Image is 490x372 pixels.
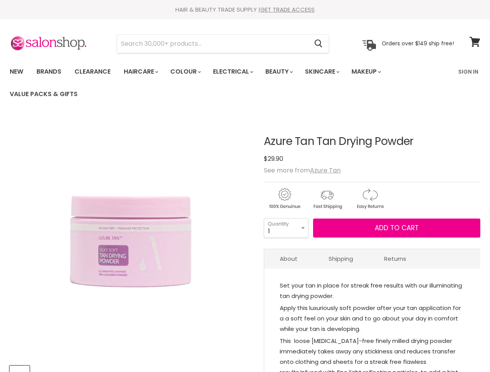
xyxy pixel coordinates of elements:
a: Makeup [346,64,386,80]
a: About [264,249,313,268]
span: See more from [264,166,341,175]
h1: Azure Tan Tan Drying Powder [264,136,480,148]
span: Add to cart [375,223,419,232]
p: Orders over $149 ship free! [382,40,454,47]
a: Colour [164,64,206,80]
button: Add to cart [313,219,480,238]
p: Set your tan in place for streak free results with our illuminating tan drying powder. [280,280,465,303]
a: Electrical [207,64,258,80]
img: Azure Tan Tan Drying Powder [10,116,252,358]
div: Azure Tan Tan Drying Powder image. Click or Scroll to Zoom. [10,116,252,358]
span: Apply this luxuriously soft powder after your tan application for a a soft feel on your skin and ... [280,304,461,333]
a: Beauty [260,64,298,80]
a: Sign In [454,64,483,80]
a: Returns [369,249,422,268]
a: Shipping [313,249,369,268]
button: Search [308,35,329,53]
img: returns.gif [349,187,390,210]
img: genuine.gif [264,187,305,210]
ul: Main menu [4,60,454,105]
a: Value Packs & Gifts [4,86,83,102]
a: Brands [31,64,67,80]
a: Skincare [299,64,344,80]
input: Search [117,35,308,53]
a: Clearance [69,64,116,80]
form: Product [117,34,329,53]
span: $29.90 [264,154,283,163]
a: Haircare [118,64,163,80]
select: Quantity [264,218,308,238]
a: GET TRADE ACCESS [260,5,315,14]
img: shipping.gif [306,187,348,210]
a: Azure Tan [310,166,341,175]
a: New [4,64,29,80]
